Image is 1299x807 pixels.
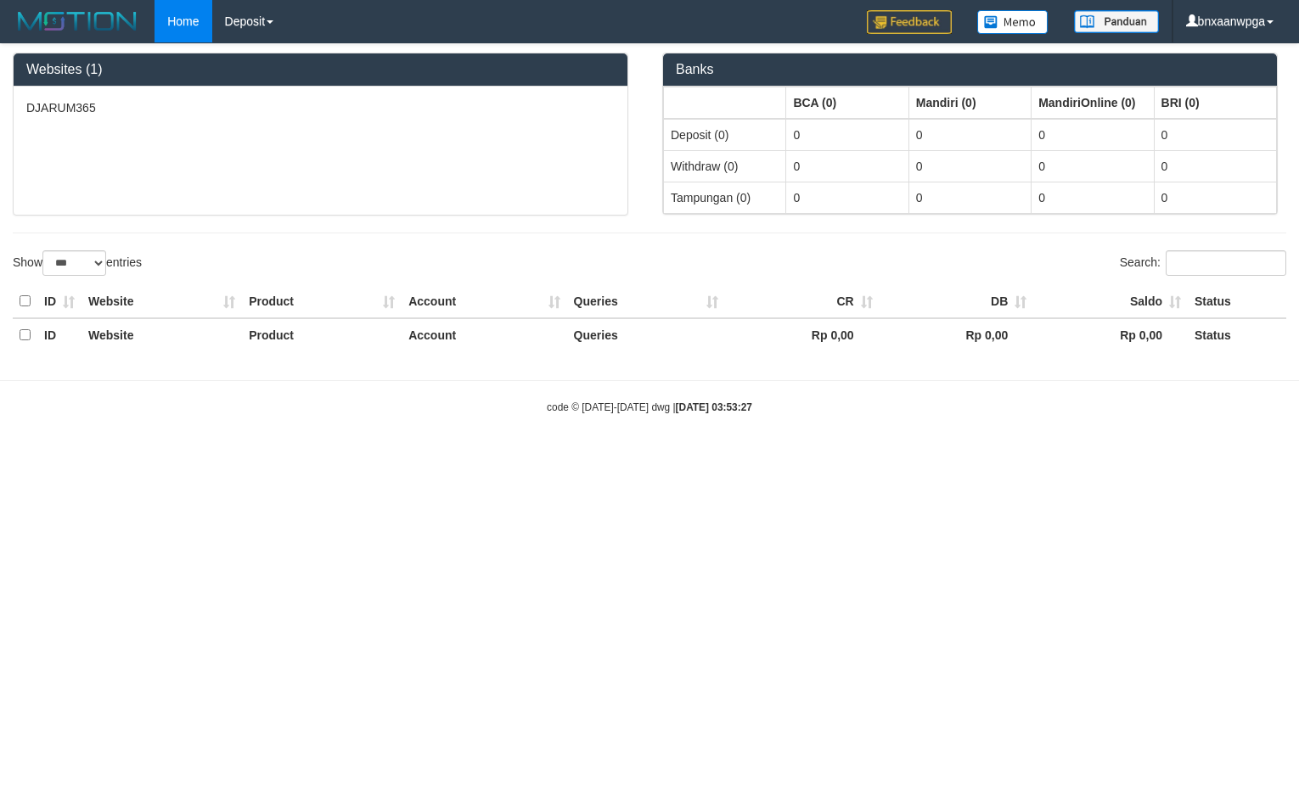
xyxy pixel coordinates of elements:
[37,318,82,351] th: ID
[13,8,142,34] img: MOTION_logo.png
[1033,318,1188,351] th: Rp 0,00
[402,285,566,318] th: Account
[725,318,880,351] th: Rp 0,00
[1154,119,1276,151] td: 0
[402,318,566,351] th: Account
[786,150,908,182] td: 0
[1166,250,1286,276] input: Search:
[1032,87,1154,119] th: Group: activate to sort column ascending
[1032,182,1154,213] td: 0
[664,150,786,182] td: Withdraw (0)
[786,87,908,119] th: Group: activate to sort column ascending
[1120,250,1286,276] label: Search:
[1188,318,1286,351] th: Status
[786,119,908,151] td: 0
[82,318,242,351] th: Website
[1074,10,1159,33] img: panduan.png
[664,119,786,151] td: Deposit (0)
[13,250,142,276] label: Show entries
[42,250,106,276] select: Showentries
[908,119,1031,151] td: 0
[1154,150,1276,182] td: 0
[26,99,615,116] p: DJARUM365
[786,182,908,213] td: 0
[880,285,1034,318] th: DB
[547,401,752,413] small: code © [DATE]-[DATE] dwg |
[977,10,1049,34] img: Button%20Memo.svg
[908,182,1031,213] td: 0
[867,10,952,34] img: Feedback.jpg
[908,87,1031,119] th: Group: activate to sort column ascending
[1154,87,1276,119] th: Group: activate to sort column ascending
[664,87,786,119] th: Group: activate to sort column ascending
[82,285,242,318] th: Website
[1033,285,1188,318] th: Saldo
[1188,285,1286,318] th: Status
[1032,150,1154,182] td: 0
[567,285,725,318] th: Queries
[1154,182,1276,213] td: 0
[676,62,1264,77] h3: Banks
[26,62,615,77] h3: Websites (1)
[880,318,1034,351] th: Rp 0,00
[567,318,725,351] th: Queries
[676,401,752,413] strong: [DATE] 03:53:27
[664,182,786,213] td: Tampungan (0)
[725,285,880,318] th: CR
[1032,119,1154,151] td: 0
[242,318,402,351] th: Product
[908,150,1031,182] td: 0
[242,285,402,318] th: Product
[37,285,82,318] th: ID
